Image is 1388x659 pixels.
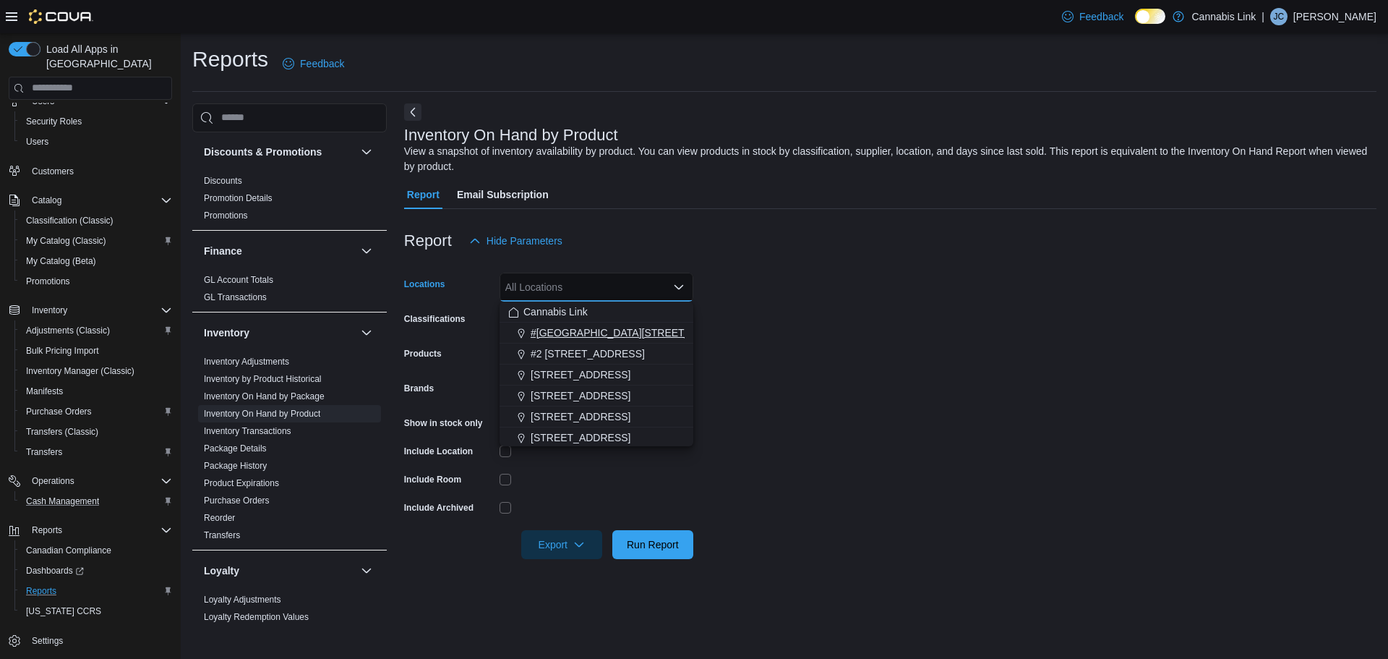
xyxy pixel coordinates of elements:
a: Dashboards [20,562,90,579]
button: Catalog [26,192,67,209]
span: Users [26,136,48,148]
label: Brands [404,383,434,394]
button: Run Report [612,530,693,559]
button: Next [404,103,421,121]
button: Canadian Compliance [14,540,178,561]
span: Dark Mode [1135,24,1136,25]
a: My Catalog (Beta) [20,252,102,270]
h3: Loyalty [204,564,239,578]
span: Promotions [26,276,70,287]
label: Include Room [404,474,461,485]
span: Purchase Orders [26,406,92,417]
a: Transfers (Classic) [20,423,104,441]
label: Locations [404,279,445,290]
h3: Finance [204,244,242,258]
span: Inventory On Hand by Product [204,408,320,420]
a: Adjustments (Classic) [20,322,116,339]
span: [STREET_ADDRESS] [531,388,630,403]
span: Product Expirations [204,477,279,489]
a: My Catalog (Classic) [20,232,112,250]
div: View a snapshot of inventory availability by product. You can view products in stock by classific... [404,144,1369,174]
span: Operations [32,475,74,487]
span: Inventory by Product Historical [204,373,322,385]
span: [STREET_ADDRESS] [531,409,630,424]
span: [STREET_ADDRESS] [531,367,630,382]
p: Cannabis Link [1191,8,1256,25]
input: Dark Mode [1135,9,1165,24]
button: [STREET_ADDRESS] [500,386,693,407]
span: Transfers (Classic) [20,423,172,441]
button: Operations [26,472,80,490]
div: Discounts & Promotions [192,172,387,230]
a: Transfers [20,443,68,461]
a: Inventory On Hand by Package [204,391,325,401]
span: Settings [26,632,172,650]
span: Canadian Compliance [26,545,111,556]
span: Reports [26,522,172,539]
button: Transfers [14,442,178,462]
button: #[GEOGRAPHIC_DATA][STREET_ADDRESS] [500,323,693,344]
button: Transfers (Classic) [14,422,178,442]
h3: Inventory [204,326,249,340]
span: Adjustments (Classic) [20,322,172,339]
span: Inventory [26,302,172,319]
a: GL Account Totals [204,275,273,285]
span: Cash Management [26,496,99,507]
button: Cash Management [14,491,178,511]
button: Operations [3,471,178,491]
span: Package Details [204,443,267,454]
label: Products [404,348,442,360]
span: Export [530,530,594,559]
span: Security Roles [20,113,172,130]
a: Dashboards [14,561,178,581]
span: Bulk Pricing Import [20,342,172,360]
button: Inventory [3,300,178,320]
span: Inventory On Hand by Package [204,391,325,402]
span: GL Transactions [204,292,267,303]
button: Close list of options [673,281,685,293]
a: Discounts [204,176,242,186]
div: Inventory [192,353,387,550]
span: Feedback [1079,9,1123,24]
span: Transfers [26,446,62,458]
button: Bulk Pricing Import [14,341,178,361]
span: Transfers (Classic) [26,426,98,438]
button: Classification (Classic) [14,211,178,231]
span: Adjustments (Classic) [26,325,110,336]
a: Security Roles [20,113,87,130]
a: Inventory Adjustments [204,357,289,367]
button: Cannabis Link [500,302,693,323]
a: Promotions [20,273,76,290]
a: Package Details [204,443,267,454]
span: Package History [204,460,267,472]
div: Finance [192,271,387,312]
span: #2 [STREET_ADDRESS] [531,346,645,361]
span: Manifests [20,383,172,400]
span: Hide Parameters [487,234,562,248]
button: Reports [26,522,68,539]
span: Reports [26,585,56,597]
span: Users [20,133,172,150]
label: Include Archived [404,502,474,514]
span: Transfers [204,530,240,541]
a: Package History [204,461,267,471]
span: My Catalog (Beta) [20,252,172,270]
span: [STREET_ADDRESS] [531,430,630,445]
button: Manifests [14,381,178,401]
span: GL Account Totals [204,274,273,286]
button: Inventory [358,324,375,341]
span: #[GEOGRAPHIC_DATA][STREET_ADDRESS] [531,326,742,340]
span: Canadian Compliance [20,542,172,559]
a: Loyalty Adjustments [204,595,281,605]
a: Manifests [20,383,69,400]
a: Transfers [204,530,240,540]
a: Reorder [204,513,235,523]
button: Inventory Manager (Classic) [14,361,178,381]
h3: Inventory On Hand by Product [404,127,618,144]
button: [STREET_ADDRESS] [500,365,693,386]
button: Finance [358,242,375,260]
span: Report [407,180,440,209]
button: [STREET_ADDRESS] [500,428,693,448]
a: Inventory by Product Historical [204,374,322,384]
span: Reports [32,524,62,536]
